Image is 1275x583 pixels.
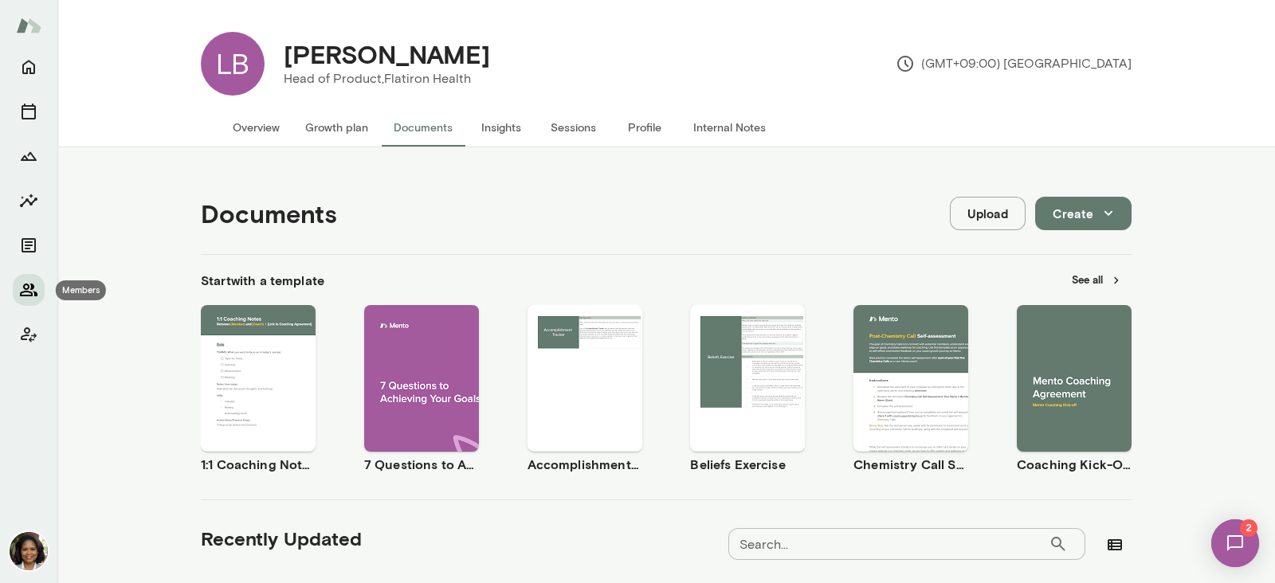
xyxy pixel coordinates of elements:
[16,10,41,41] img: Mento
[201,32,265,96] div: LB
[13,185,45,217] button: Insights
[13,229,45,261] button: Documents
[1035,197,1132,230] button: Create
[201,198,337,229] h4: Documents
[13,96,45,127] button: Sessions
[284,69,490,88] p: Head of Product, Flatiron Health
[1017,455,1132,474] h6: Coaching Kick-Off | Coaching Agreement
[528,455,642,474] h6: Accomplishment Tracker
[609,108,681,147] button: Profile
[381,108,465,147] button: Documents
[537,108,609,147] button: Sessions
[201,526,362,551] h5: Recently Updated
[690,455,805,474] h6: Beliefs Exercise
[950,197,1026,230] button: Upload
[292,108,381,147] button: Growth plan
[56,280,106,300] div: Members
[896,54,1132,73] p: (GMT+09:00) [GEOGRAPHIC_DATA]
[10,532,48,570] img: Cheryl Mills
[220,108,292,147] button: Overview
[201,271,324,290] h6: Start with a template
[13,319,45,350] button: Client app
[1062,268,1132,292] button: See all
[681,108,779,147] button: Internal Notes
[284,39,490,69] h4: [PERSON_NAME]
[13,140,45,172] button: Growth Plan
[13,51,45,83] button: Home
[13,274,45,306] button: Members
[201,455,316,474] h6: 1:1 Coaching Notes
[465,108,537,147] button: Insights
[364,455,479,474] h6: 7 Questions to Achieving Your Goals
[853,455,968,474] h6: Chemistry Call Self-Assessment [Coaches only]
